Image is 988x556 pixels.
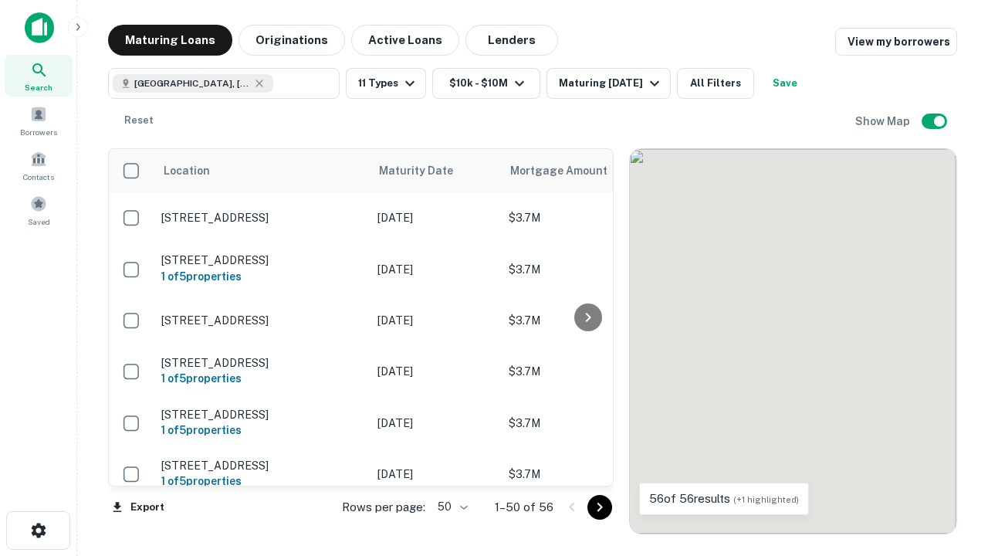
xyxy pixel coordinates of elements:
button: Export [108,496,168,519]
button: Active Loans [351,25,459,56]
span: Contacts [23,171,54,183]
button: 11 Types [346,68,426,99]
h6: Show Map [855,113,912,130]
span: Mortgage Amount [510,161,628,180]
p: [STREET_ADDRESS] [161,253,362,267]
a: Contacts [5,144,73,186]
p: [STREET_ADDRESS] [161,211,362,225]
img: capitalize-icon.png [25,12,54,43]
p: $3.7M [509,312,663,329]
span: (+1 highlighted) [733,495,799,504]
p: $3.7M [509,209,663,226]
p: [DATE] [377,466,493,483]
a: View my borrowers [835,28,957,56]
button: Maturing Loans [108,25,232,56]
h6: 1 of 5 properties [161,422,362,439]
button: All Filters [677,68,754,99]
div: 50 [431,496,470,518]
p: Rows per page: [342,498,425,517]
p: 1–50 of 56 [495,498,553,517]
span: [GEOGRAPHIC_DATA], [GEOGRAPHIC_DATA] [134,76,250,90]
p: $3.7M [509,415,663,432]
button: $10k - $10M [432,68,540,99]
p: 56 of 56 results [649,490,799,508]
a: Search [5,55,73,97]
div: 0 0 [630,149,956,534]
button: Reset [114,105,164,136]
p: $3.7M [509,363,663,380]
p: [DATE] [377,415,493,432]
p: [STREET_ADDRESS] [161,459,362,473]
p: [DATE] [377,209,493,226]
h6: 1 of 5 properties [161,473,362,490]
p: [STREET_ADDRESS] [161,356,362,370]
p: [DATE] [377,261,493,278]
p: [STREET_ADDRESS] [161,408,362,422]
span: Saved [28,215,50,228]
p: $3.7M [509,466,663,483]
th: Mortgage Amount [501,149,671,192]
div: Maturing [DATE] [559,74,664,93]
p: [STREET_ADDRESS] [161,314,362,327]
button: Lenders [465,25,558,56]
th: Location [154,149,370,192]
button: Go to next page [587,495,612,520]
h6: 1 of 5 properties [161,370,362,387]
a: Saved [5,189,73,231]
p: $3.7M [509,261,663,278]
button: Maturing [DATE] [546,68,671,99]
p: [DATE] [377,312,493,329]
a: Borrowers [5,100,73,141]
button: Originations [239,25,345,56]
iframe: Chat Widget [911,383,988,457]
th: Maturity Date [370,149,501,192]
p: [DATE] [377,363,493,380]
span: Search [25,81,52,93]
span: Location [163,161,210,180]
span: Borrowers [20,126,57,138]
span: Maturity Date [379,161,473,180]
button: Save your search to get updates of matches that match your search criteria. [760,68,810,99]
h6: 1 of 5 properties [161,268,362,285]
